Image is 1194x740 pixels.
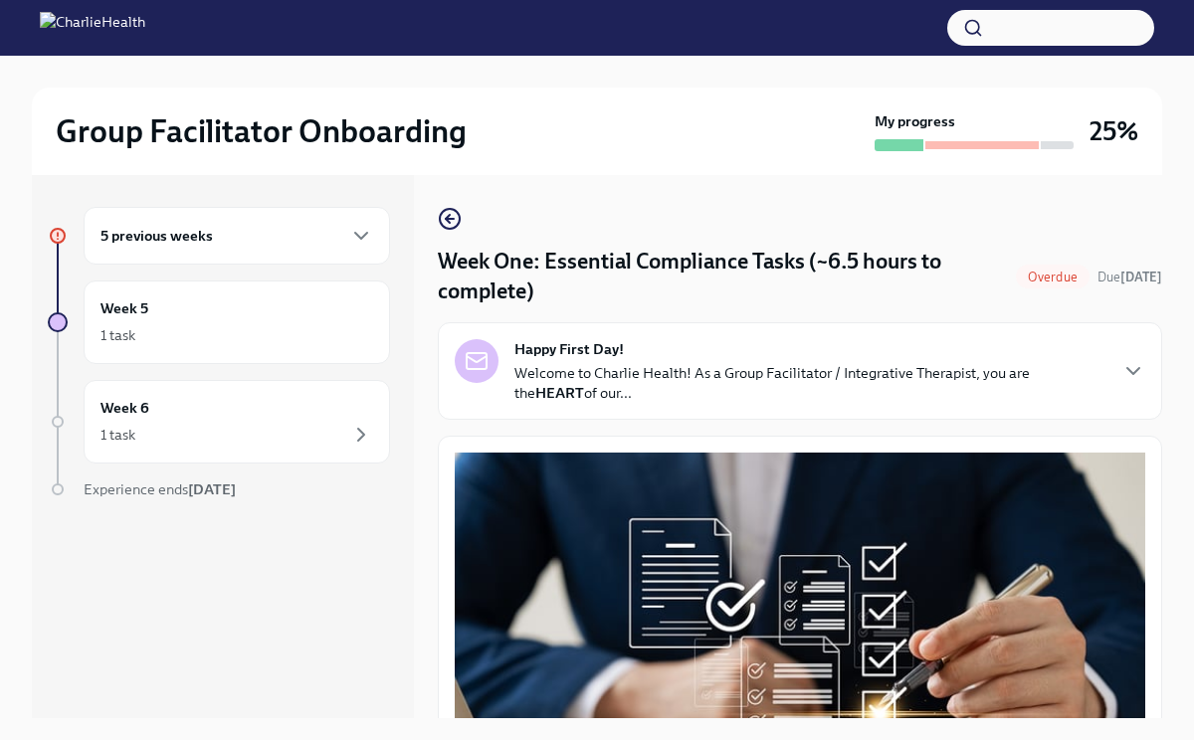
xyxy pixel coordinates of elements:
[535,384,584,402] strong: HEART
[100,225,213,247] h6: 5 previous weeks
[100,397,149,419] h6: Week 6
[100,325,135,345] div: 1 task
[875,111,955,131] strong: My progress
[188,480,236,498] strong: [DATE]
[100,297,148,319] h6: Week 5
[1120,270,1162,284] strong: [DATE]
[84,480,236,498] span: Experience ends
[100,425,135,445] div: 1 task
[438,247,1008,306] h4: Week One: Essential Compliance Tasks (~6.5 hours to complete)
[48,380,390,463] a: Week 61 task
[84,207,390,265] div: 5 previous weeks
[40,12,145,44] img: CharlieHealth
[1097,268,1162,286] span: August 4th, 2025 09:00
[1090,113,1138,149] h3: 25%
[514,363,1105,403] p: Welcome to Charlie Health! As a Group Facilitator / Integrative Therapist, you are the of our...
[56,111,467,151] h2: Group Facilitator Onboarding
[1016,270,1090,284] span: Overdue
[514,339,624,359] strong: Happy First Day!
[48,280,390,364] a: Week 51 task
[1097,270,1162,284] span: Due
